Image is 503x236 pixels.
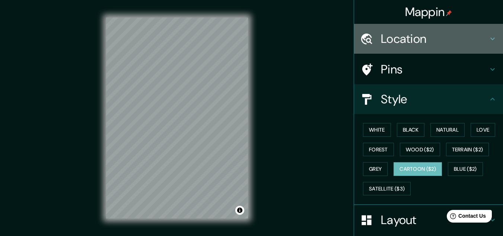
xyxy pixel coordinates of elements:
[430,123,465,137] button: Natural
[363,143,394,157] button: Forest
[397,123,425,137] button: Black
[405,4,452,19] h4: Mappin
[471,123,495,137] button: Love
[381,31,488,46] h4: Location
[354,205,503,235] div: Layout
[106,18,248,218] canvas: Map
[381,92,488,107] h4: Style
[448,162,483,176] button: Blue ($2)
[400,143,440,157] button: Wood ($2)
[446,10,452,16] img: pin-icon.png
[381,213,488,227] h4: Layout
[363,162,388,176] button: Grey
[235,206,244,215] button: Toggle attribution
[354,24,503,54] div: Location
[363,123,391,137] button: White
[394,162,442,176] button: Cartoon ($2)
[381,62,488,77] h4: Pins
[446,143,489,157] button: Terrain ($2)
[354,54,503,84] div: Pins
[437,207,495,228] iframe: Help widget launcher
[363,182,411,196] button: Satellite ($3)
[354,84,503,114] div: Style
